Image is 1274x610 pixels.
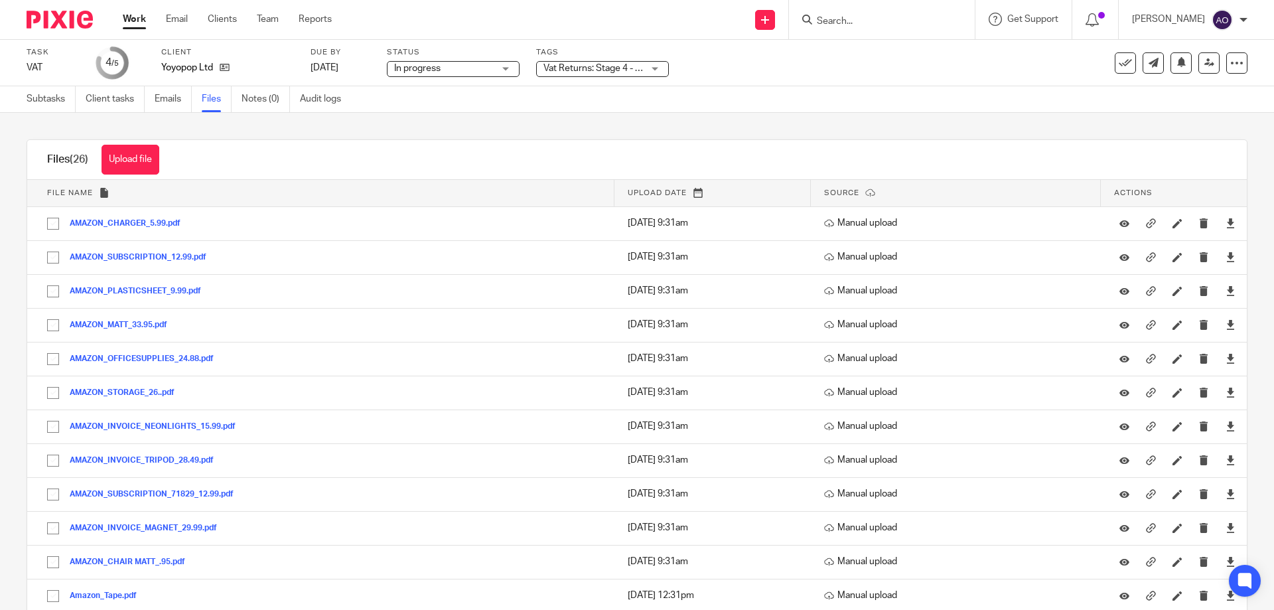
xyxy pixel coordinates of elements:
[628,487,804,500] p: [DATE] 9:31am
[70,354,224,364] button: AMAZON_OFFICESUPPLIES_24.88.pdf
[824,419,1094,433] p: Manual upload
[628,453,804,467] p: [DATE] 9:31am
[824,487,1094,500] p: Manual upload
[824,318,1094,331] p: Manual upload
[824,589,1094,602] p: Manual upload
[70,253,216,262] button: AMAZON_SUBSCRIPTION_12.99.pdf
[1226,589,1236,602] a: Download
[824,216,1094,230] p: Manual upload
[311,63,338,72] span: [DATE]
[628,216,804,230] p: [DATE] 9:31am
[40,583,66,609] input: Select
[166,13,188,26] a: Email
[47,153,88,167] h1: Files
[40,313,66,338] input: Select
[311,47,370,58] label: Due by
[161,61,213,74] p: Yoyopop Ltd
[824,284,1094,297] p: Manual upload
[1226,419,1236,433] a: Download
[628,386,804,399] p: [DATE] 9:31am
[27,86,76,112] a: Subtasks
[70,456,224,465] button: AMAZON_INVOICE_TRIPOD_28.49.pdf
[628,589,804,602] p: [DATE] 12:31pm
[1226,521,1236,534] a: Download
[27,11,93,29] img: Pixie
[1226,216,1236,230] a: Download
[824,352,1094,365] p: Manual upload
[106,55,119,70] div: 4
[1226,555,1236,568] a: Download
[300,86,351,112] a: Audit logs
[70,388,184,398] button: AMAZON_STORAGE_26..pdf
[1226,250,1236,264] a: Download
[40,482,66,507] input: Select
[628,352,804,365] p: [DATE] 9:31am
[1132,13,1205,26] p: [PERSON_NAME]
[1226,487,1236,500] a: Download
[1212,9,1233,31] img: svg%3E
[628,189,687,196] span: Upload date
[242,86,290,112] a: Notes (0)
[70,219,190,228] button: AMAZON_CHARGER_5.99.pdf
[208,13,237,26] a: Clients
[1226,284,1236,297] a: Download
[628,318,804,331] p: [DATE] 9:31am
[824,521,1094,534] p: Manual upload
[1226,318,1236,331] a: Download
[1007,15,1058,24] span: Get Support
[70,154,88,165] span: (26)
[824,555,1094,568] p: Manual upload
[70,490,244,499] button: AMAZON_SUBSCRIPTION_71829_12.99.pdf
[70,321,177,330] button: AMAZON_MATT_33.95.pdf
[299,13,332,26] a: Reports
[202,86,232,112] a: Files
[536,47,669,58] label: Tags
[40,550,66,575] input: Select
[86,86,145,112] a: Client tasks
[1226,453,1236,467] a: Download
[1226,352,1236,365] a: Download
[70,287,211,296] button: AMAZON_PLASTICSHEET_9.99.pdf
[628,521,804,534] p: [DATE] 9:31am
[1114,189,1153,196] span: Actions
[40,211,66,236] input: Select
[70,591,147,601] button: Amazon_Tape.pdf
[40,516,66,541] input: Select
[824,386,1094,399] p: Manual upload
[40,279,66,304] input: Select
[155,86,192,112] a: Emails
[40,448,66,473] input: Select
[27,61,80,74] div: VAT
[70,524,227,533] button: AMAZON_INVOICE_MAGNET_29.99.pdf
[628,419,804,433] p: [DATE] 9:31am
[628,284,804,297] p: [DATE] 9:31am
[824,250,1094,264] p: Manual upload
[40,414,66,439] input: Select
[161,47,294,58] label: Client
[543,64,796,73] span: Vat Returns: Stage 4 - Calculations sent to Client for Approval
[40,346,66,372] input: Select
[70,422,246,431] button: AMAZON_INVOICE_NEONLIGHTS_15.99.pdf
[824,189,859,196] span: Source
[628,555,804,568] p: [DATE] 9:31am
[815,16,935,28] input: Search
[102,145,159,175] button: Upload file
[27,47,80,58] label: Task
[40,245,66,270] input: Select
[628,250,804,264] p: [DATE] 9:31am
[387,47,520,58] label: Status
[111,60,119,67] small: /5
[123,13,146,26] a: Work
[47,189,93,196] span: File name
[824,453,1094,467] p: Manual upload
[70,558,195,567] button: AMAZON_CHAIR MATT_.95.pdf
[40,380,66,406] input: Select
[394,64,441,73] span: In progress
[257,13,279,26] a: Team
[1226,386,1236,399] a: Download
